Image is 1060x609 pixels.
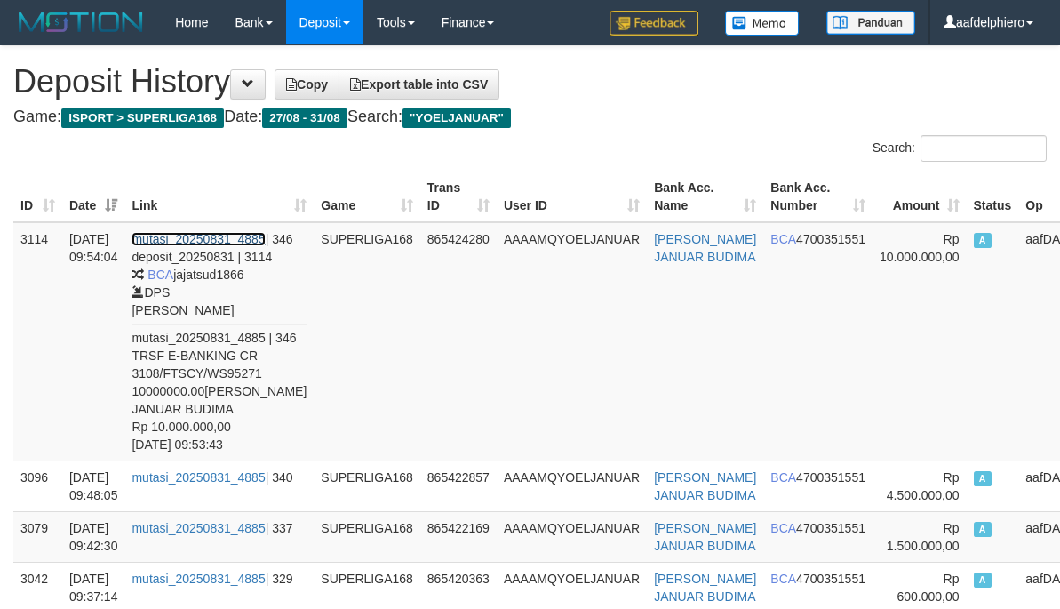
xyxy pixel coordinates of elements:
[763,461,873,511] td: 4700351551
[13,172,62,222] th: ID: activate to sort column ascending
[763,172,873,222] th: Bank Acc. Number: activate to sort column ascending
[62,461,125,511] td: [DATE] 09:48:05
[647,172,763,222] th: Bank Acc. Name: activate to sort column ascending
[314,172,420,222] th: Game: activate to sort column ascending
[897,572,959,604] span: Rp 600.000,00
[124,172,314,222] th: Link: activate to sort column ascending
[314,511,420,562] td: SUPERLIGA168
[262,108,347,128] span: 27/08 - 31/08
[763,511,873,562] td: 4700351551
[654,521,756,553] a: [PERSON_NAME] JANUAR BUDIMA
[497,222,647,461] td: AAAAMQYOELJANUAR
[770,572,796,586] span: BCA
[13,511,62,562] td: 3079
[275,69,339,100] a: Copy
[770,521,796,535] span: BCA
[887,521,960,553] span: Rp 1.500.000,00
[350,77,488,92] span: Export table into CSV
[974,233,992,248] span: Approved
[654,572,756,604] a: [PERSON_NAME] JANUAR BUDIMA
[132,572,265,586] a: mutasi_20250831_4885
[132,248,307,453] div: deposit_20250831 | 3114 jajatsud1866 DPS [PERSON_NAME] mutasi_20250831_4885 | 346 TRSF E-BANKING ...
[420,222,497,461] td: 865424280
[13,9,148,36] img: MOTION_logo.png
[124,222,314,461] td: | 346
[974,522,992,537] span: Approved
[124,461,314,511] td: | 340
[132,521,265,535] a: mutasi_20250831_4885
[654,232,756,264] a: [PERSON_NAME] JANUAR BUDIMA
[826,11,915,35] img: panduan.png
[13,222,62,461] td: 3114
[770,232,796,246] span: BCA
[763,222,873,461] td: 4700351551
[921,135,1047,162] input: Search:
[873,135,1047,162] label: Search:
[13,461,62,511] td: 3096
[880,232,960,264] span: Rp 10.000.000,00
[974,471,992,486] span: Approved
[286,77,328,92] span: Copy
[62,511,125,562] td: [DATE] 09:42:30
[402,108,511,128] span: "YOELJANUAR"
[497,461,647,511] td: AAAAMQYOELJANUAR
[132,232,265,246] a: mutasi_20250831_4885
[62,172,125,222] th: Date: activate to sort column ascending
[420,511,497,562] td: 865422169
[967,172,1019,222] th: Status
[62,222,125,461] td: [DATE] 09:54:04
[725,11,800,36] img: Button%20Memo.svg
[13,108,1047,126] h4: Game: Date: Search:
[654,470,756,502] a: [PERSON_NAME] JANUAR BUDIMA
[13,64,1047,100] h1: Deposit History
[124,511,314,562] td: | 337
[61,108,224,128] span: ISPORT > SUPERLIGA168
[147,268,173,282] span: BCA
[420,172,497,222] th: Trans ID: activate to sort column ascending
[497,172,647,222] th: User ID: activate to sort column ascending
[873,172,967,222] th: Amount: activate to sort column ascending
[314,461,420,511] td: SUPERLIGA168
[497,511,647,562] td: AAAAMQYOELJANUAR
[132,470,265,485] a: mutasi_20250831_4885
[770,470,796,485] span: BCA
[610,11,698,36] img: Feedback.jpg
[314,222,420,461] td: SUPERLIGA168
[420,461,497,511] td: 865422857
[887,470,960,502] span: Rp 4.500.000,00
[974,573,992,588] span: Approved
[339,69,499,100] a: Export table into CSV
